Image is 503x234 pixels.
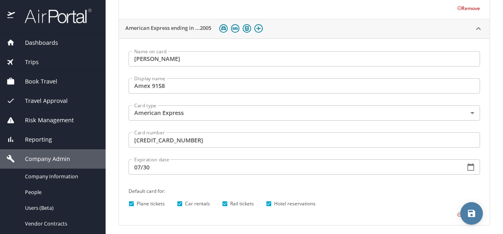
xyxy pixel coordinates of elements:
img: car [219,24,228,33]
span: Users (Beta) [25,204,96,212]
span: Car rentals [185,200,210,207]
span: Hotel reservations [274,200,316,207]
img: airportal-logo.png [16,8,91,24]
span: Risk Management [15,116,74,125]
span: Vendor Contracts [25,220,96,228]
button: Remove [457,211,480,218]
span: Company Admin [15,155,70,163]
span: People [25,188,96,196]
h2: American Express ending in ...2005 [125,24,211,34]
span: Dashboards [15,38,58,47]
h6: Default card for: [129,187,480,195]
img: hotel [231,24,239,33]
span: Plane tickets [137,200,165,207]
input: Ex. My corporate card [129,78,480,94]
div: American Express ending in ...2005 [119,19,490,39]
span: Rail tickets [230,200,254,207]
div: American Express [129,105,480,121]
button: Remove [457,5,480,12]
input: MM/YY [129,159,459,175]
img: rail [243,24,251,33]
span: Trips [15,58,39,67]
img: plane [254,24,263,33]
span: Company Information [25,173,96,180]
button: save [460,202,483,225]
span: Travel Approval [15,96,68,105]
span: Book Travel [15,77,57,86]
img: icon-airportal.png [7,8,16,24]
span: Reporting [15,135,52,144]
